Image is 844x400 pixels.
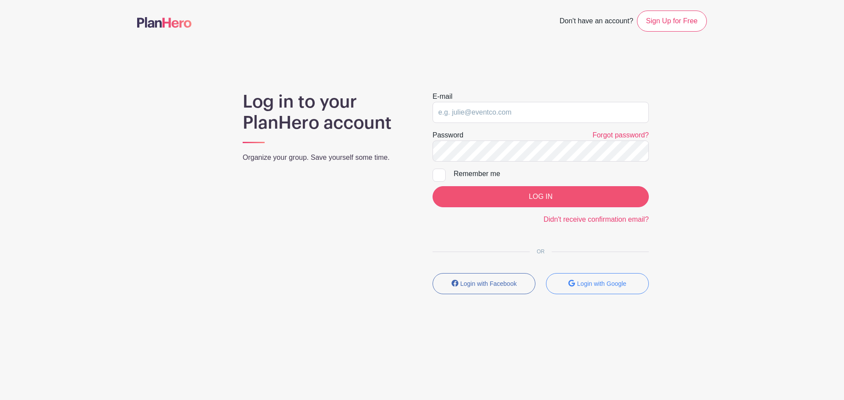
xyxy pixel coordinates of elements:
a: Didn't receive confirmation email? [543,216,649,223]
input: LOG IN [433,186,649,207]
small: Login with Facebook [460,280,517,287]
a: Sign Up for Free [637,11,707,32]
button: Login with Google [546,273,649,294]
button: Login with Facebook [433,273,535,294]
span: Don't have an account? [560,12,633,32]
small: Login with Google [577,280,626,287]
label: Password [433,130,463,141]
h1: Log in to your PlanHero account [243,91,411,133]
input: e.g. julie@eventco.com [433,102,649,123]
p: Organize your group. Save yourself some time. [243,152,411,163]
a: Forgot password? [593,131,649,139]
span: OR [530,249,552,255]
div: Remember me [454,169,649,179]
img: logo-507f7623f17ff9eddc593b1ce0a138ce2505c220e1c5a4e2b4648c50719b7d32.svg [137,17,192,28]
label: E-mail [433,91,452,102]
